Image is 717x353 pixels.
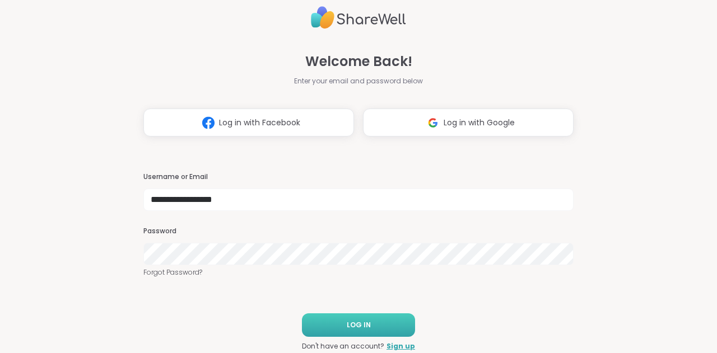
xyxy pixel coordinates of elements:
[305,51,412,72] span: Welcome Back!
[387,341,415,351] a: Sign up
[363,109,574,137] button: Log in with Google
[311,2,406,34] img: ShareWell Logo
[444,117,515,129] span: Log in with Google
[294,76,423,86] span: Enter your email and password below
[143,109,354,137] button: Log in with Facebook
[143,227,574,236] h3: Password
[422,112,444,133] img: ShareWell Logomark
[219,117,300,129] span: Log in with Facebook
[198,112,219,133] img: ShareWell Logomark
[302,341,384,351] span: Don't have an account?
[347,320,371,330] span: LOG IN
[143,267,574,277] a: Forgot Password?
[143,172,574,182] h3: Username or Email
[302,313,415,337] button: LOG IN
